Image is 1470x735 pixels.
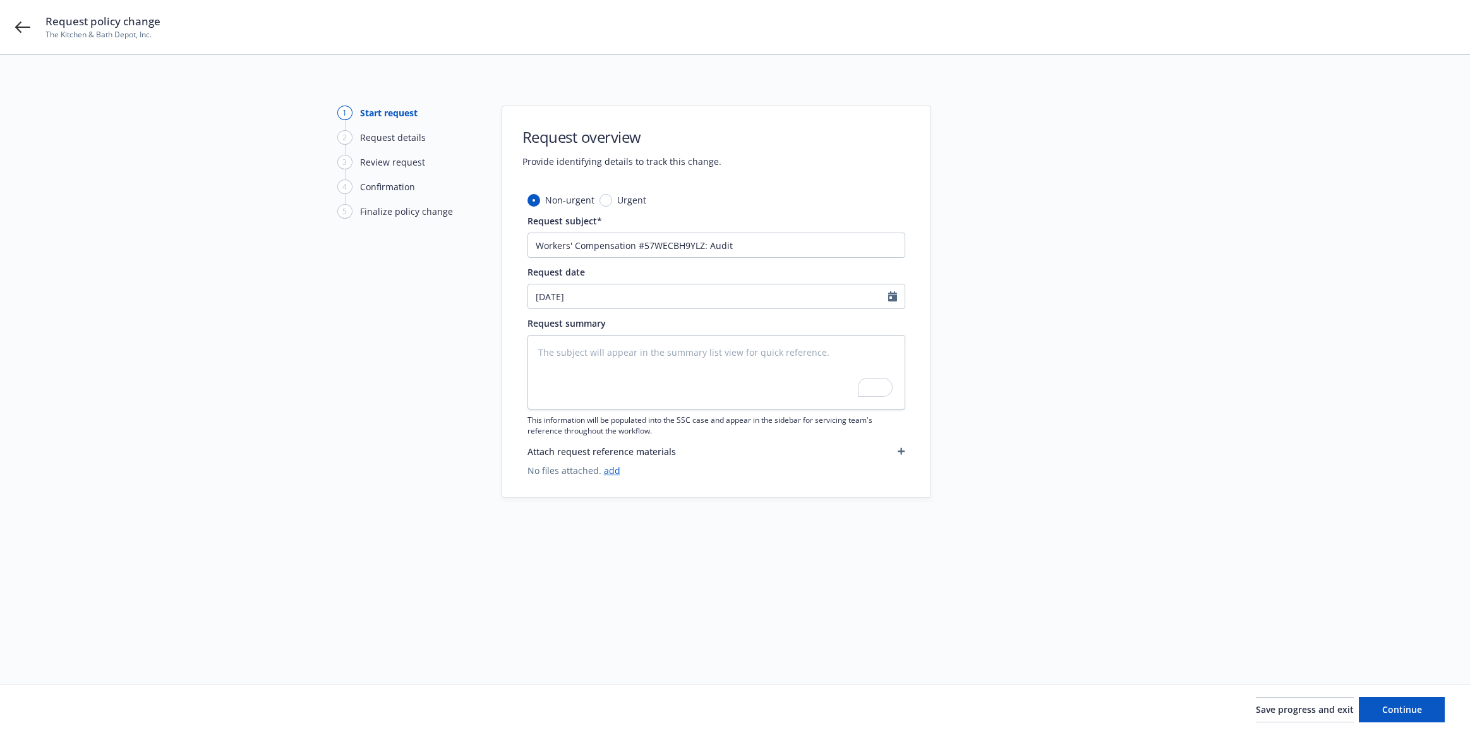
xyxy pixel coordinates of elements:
h1: Request overview [522,126,721,147]
button: Save progress and exit [1256,697,1354,722]
span: Save progress and exit [1256,703,1354,715]
span: Urgent [617,193,646,207]
div: Confirmation [360,180,415,193]
button: Continue [1359,697,1445,722]
span: Continue [1382,703,1422,715]
div: Start request [360,106,418,119]
svg: Calendar [888,291,897,301]
span: Attach request reference materials [527,445,676,458]
div: Review request [360,155,425,169]
input: Non-urgent [527,194,540,207]
span: This information will be populated into the SSC case and appear in the sidebar for servicing team... [527,415,905,436]
div: 4 [337,179,352,194]
span: Non-urgent [545,193,594,207]
span: Request policy change [45,14,160,29]
div: 5 [337,204,352,219]
div: 1 [337,106,352,120]
input: The subject will appear in the summary list view for quick reference. [527,233,905,258]
div: 3 [337,155,352,169]
span: No files attached. [527,464,905,477]
div: Request details [360,131,426,144]
a: add [604,465,620,477]
span: Request date [527,266,585,278]
div: 2 [337,130,352,145]
span: The Kitchen & Bath Depot, Inc. [45,29,160,40]
span: Request subject* [527,215,602,227]
div: Finalize policy change [360,205,453,218]
input: Urgent [599,194,612,207]
span: Provide identifying details to track this change. [522,155,721,168]
textarea: To enrich screen reader interactions, please activate Accessibility in Grammarly extension settings [527,335,905,410]
span: Request summary [527,317,606,329]
input: MM/DD/YYYY [528,284,888,308]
